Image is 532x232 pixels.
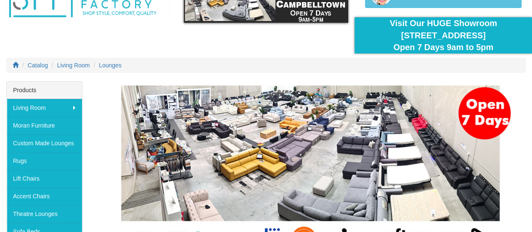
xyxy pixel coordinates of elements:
[7,152,82,170] a: Rugs
[7,187,82,205] a: Accent Chairs
[57,62,90,69] a: Living Room
[7,82,82,99] div: Products
[99,62,122,69] a: Lounges
[7,117,82,134] a: Moran Furniture
[7,205,82,223] a: Theatre Lounges
[361,17,526,53] div: Visit Our HUGE Showroom [STREET_ADDRESS] Open 7 Days 9am to 5pm
[7,99,82,117] a: Living Room
[7,170,82,187] a: Lift Chairs
[28,62,48,69] a: Catalog
[7,134,82,152] a: Custom Made Lounges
